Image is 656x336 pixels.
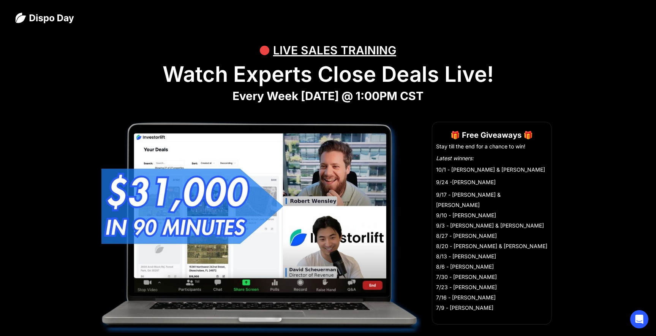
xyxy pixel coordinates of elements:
[232,89,424,103] strong: Every Week [DATE] @ 1:00PM CST
[451,131,533,140] strong: 🎁 Free Giveaways 🎁
[15,62,641,87] h1: Watch Experts Close Deals Live!
[436,189,547,313] li: 9/17 - [PERSON_NAME] & [PERSON_NAME] 9/10 - [PERSON_NAME] 9/3 - [PERSON_NAME] & [PERSON_NAME] 8/2...
[436,155,474,161] em: Latest winners:
[630,310,648,328] div: Open Intercom Messenger
[436,164,547,175] li: 10/1 - [PERSON_NAME] & [PERSON_NAME]
[273,39,396,62] div: LIVE SALES TRAINING
[436,177,547,187] li: 9/24 -[PERSON_NAME]
[436,143,547,150] li: Stay till the end for a chance to win!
